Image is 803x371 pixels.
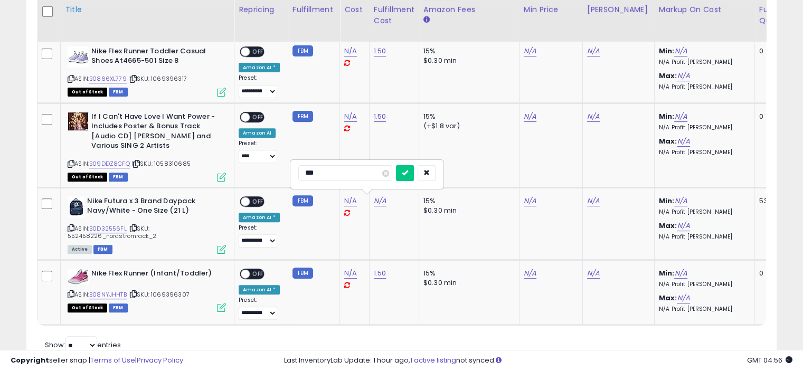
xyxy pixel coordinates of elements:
span: Show: entries [45,340,121,350]
div: seller snap | | [11,356,183,366]
span: | SKU: 1069396307 [128,290,190,299]
b: Max: [659,293,677,303]
b: Nike Flex Runner Toddler Casual Shoes At4665-501 Size 8 [91,46,220,69]
p: N/A Profit [PERSON_NAME] [659,83,747,91]
span: | SKU: 552458226_nordstromrack_2 [68,224,156,240]
a: N/A [674,46,687,56]
div: Fulfillment [292,4,335,15]
p: N/A Profit [PERSON_NAME] [659,149,747,156]
span: OFF [250,47,267,56]
a: N/A [677,221,689,231]
b: Max: [659,71,677,81]
span: OFF [250,197,267,206]
a: N/A [524,111,536,122]
span: OFF [250,269,267,278]
small: FBM [292,111,313,122]
b: Nike Futura x 3 Brand Daypack Navy/White - One Size (21 L) [87,196,215,218]
div: $0.30 min [423,278,511,288]
div: Fulfillable Quantity [759,4,796,26]
div: 15% [423,269,511,278]
a: N/A [677,136,689,147]
div: Fulfillment Cost [374,4,414,26]
b: If I Can't Have Love I Want Power - Includes Poster & Bonus Track [Audio CD] [PERSON_NAME] and Va... [91,112,220,154]
a: N/A [674,196,687,206]
a: 1.50 [374,46,386,56]
div: ASIN: [68,46,226,96]
a: N/A [374,196,386,206]
div: ASIN: [68,112,226,180]
div: 15% [423,112,511,121]
img: 41z+RPnYX7L._SL40_.jpg [68,269,89,284]
div: Amazon AI * [239,63,280,72]
div: $0.30 min [423,206,511,215]
a: N/A [344,196,357,206]
span: FBM [93,245,112,254]
a: N/A [677,293,689,303]
small: FBM [292,268,313,279]
div: 15% [423,46,511,56]
a: N/A [344,111,357,122]
p: N/A Profit [PERSON_NAME] [659,124,747,131]
img: 51RTEN+EtRL._SL40_.jpg [68,112,89,131]
span: | SKU: 1058310685 [131,159,191,168]
span: All listings that are currently out of stock and unavailable for purchase on Amazon [68,173,107,182]
b: Max: [659,136,677,146]
div: Preset: [239,297,280,320]
a: N/A [524,46,536,56]
span: FBM [109,173,128,182]
div: 53 [759,196,792,206]
a: 1.50 [374,111,386,122]
div: ASIN: [68,196,226,253]
a: N/A [587,196,600,206]
a: N/A [524,196,536,206]
span: OFF [250,112,267,121]
a: N/A [344,268,357,279]
b: Min: [659,46,675,56]
b: Min: [659,111,675,121]
div: $0.30 min [423,56,511,65]
div: ASIN: [68,269,226,311]
div: 0 [759,269,792,278]
div: 0 [759,112,792,121]
a: B0D32556FL [89,224,127,233]
small: FBM [292,195,313,206]
img: 41j0GATLbZL._SL40_.jpg [68,196,84,217]
span: All listings that are currently out of stock and unavailable for purchase on Amazon [68,88,107,97]
div: Amazon AI * [239,285,280,294]
strong: Copyright [11,355,49,365]
b: Min: [659,196,675,206]
div: [PERSON_NAME] [587,4,650,15]
div: Repricing [239,4,284,15]
a: N/A [587,268,600,279]
a: 1 active listing [410,355,456,365]
div: Markup on Cost [659,4,750,15]
div: Preset: [239,74,280,98]
p: N/A Profit [PERSON_NAME] [659,281,747,288]
div: Amazon AI * [239,213,280,222]
a: B08NYJHHTB [89,290,127,299]
div: Preset: [239,224,280,248]
span: All listings that are currently out of stock and unavailable for purchase on Amazon [68,303,107,312]
a: N/A [587,111,600,122]
img: 41tfe4QSpmL._SL40_.jpg [68,46,89,68]
b: Nike Flex Runner (Infant/Toddler) [91,269,220,281]
p: N/A Profit [PERSON_NAME] [659,233,747,241]
div: Last InventoryLab Update: 1 hour ago, not synced. [284,356,792,366]
a: 1.50 [374,268,386,279]
small: Amazon Fees. [423,15,430,25]
div: 15% [423,196,511,206]
div: Preset: [239,140,280,164]
a: N/A [674,111,687,122]
div: Min Price [524,4,578,15]
a: N/A [587,46,600,56]
div: Amazon AI [239,128,276,138]
span: | SKU: 1069396317 [128,74,187,83]
a: B09DDZ8CFQ [89,159,130,168]
p: N/A Profit [PERSON_NAME] [659,306,747,313]
span: FBM [109,88,128,97]
div: Amazon Fees [423,4,515,15]
small: FBM [292,45,313,56]
div: 0 [759,46,792,56]
span: FBM [109,303,128,312]
a: B0866XL779 [89,74,127,83]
